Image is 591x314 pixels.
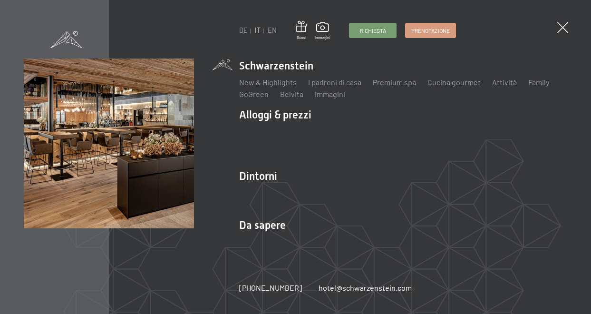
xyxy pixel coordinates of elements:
[308,78,361,87] a: I padroni di casa
[239,26,248,34] a: DE
[315,89,345,98] a: Immagini
[360,27,386,35] span: Richiesta
[296,21,307,40] a: Buoni
[492,78,517,87] a: Attività
[349,23,396,38] a: Richiesta
[239,78,297,87] a: New & Highlights
[411,27,450,35] span: Prenotazione
[255,26,261,34] a: IT
[24,59,194,229] img: [Translate to Italienisch:]
[319,283,412,293] a: hotel@schwarzenstein.com
[239,283,302,292] span: [PHONE_NUMBER]
[373,78,416,87] a: Premium spa
[280,89,303,98] a: Belvita
[315,22,330,40] a: Immagini
[315,35,330,40] span: Immagini
[406,23,455,38] a: Prenotazione
[239,89,269,98] a: GoGreen
[239,283,302,293] a: [PHONE_NUMBER]
[528,78,549,87] a: Family
[296,35,307,40] span: Buoni
[268,26,277,34] a: EN
[427,78,481,87] a: Cucina gourmet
